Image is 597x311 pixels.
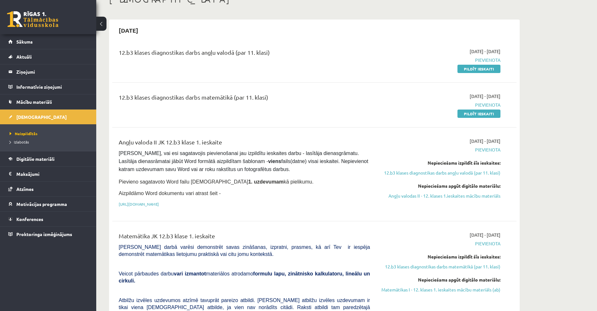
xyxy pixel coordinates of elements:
span: Pievienota [380,102,500,108]
a: 12.b3 klases diagnostikas darbs matemātikā (par 11. klasi) [380,263,500,270]
span: [PERSON_NAME] darbā varēsi demonstrēt savas zināšanas, izpratni, prasmes, kā arī Tev ir iespēja d... [119,244,370,257]
div: Nepieciešams apgūt digitālo materiālu: [380,183,500,189]
div: Nepieciešams apgūt digitālo materiālu: [380,276,500,283]
div: Nepieciešams izpildīt šīs ieskaites: [380,253,500,260]
a: Atzīmes [8,182,88,196]
span: [DATE] - [DATE] [470,232,500,238]
span: Konferences [16,216,43,222]
a: Sākums [8,34,88,49]
div: 12.b3 klases diagnostikas darbs matemātikā (par 11. klasi) [119,93,370,105]
span: [PERSON_NAME], vai esi sagatavojis pievienošanai jau izpildītu ieskaites darbu - lasītāja dienasg... [119,151,370,172]
span: Motivācijas programma [16,201,67,207]
span: Pievieno sagatavoto Word failu [DEMOGRAPHIC_DATA] kā pielikumu. [119,179,313,184]
a: Rīgas 1. Tālmācības vidusskola [7,11,58,27]
a: Informatīvie ziņojumi [8,79,88,94]
div: Matemātika JK 12.b3 klase 1. ieskaite [119,232,370,243]
a: Angļu valodas II - 12. klases 1.ieskaites mācību materiāls [380,192,500,199]
span: Pievienota [380,240,500,247]
a: [URL][DOMAIN_NAME] [119,201,159,207]
div: 12.b3 klases diagnostikas darbs angļu valodā (par 11. klasi) [119,48,370,60]
a: Ziņojumi [8,64,88,79]
a: Matemātikas I - 12. klases 1. ieskaites mācību materiāls (ab) [380,286,500,293]
span: Sākums [16,39,33,45]
a: Neizpildītās [10,131,90,136]
span: Digitālie materiāli [16,156,55,162]
a: Digitālie materiāli [8,151,88,166]
a: Maksājumi [8,167,88,181]
a: Aktuāli [8,49,88,64]
span: [DATE] - [DATE] [470,48,500,55]
a: Motivācijas programma [8,197,88,211]
span: [DATE] - [DATE] [470,138,500,144]
span: Proktoringa izmēģinājums [16,231,72,237]
legend: Informatīvie ziņojumi [16,79,88,94]
a: Proktoringa izmēģinājums [8,227,88,241]
a: Konferences [8,212,88,226]
a: 12.b3 klases diagnostikas darbs angļu valodā (par 11. klasi) [380,169,500,176]
span: Neizpildītās [10,131,38,136]
span: Atzīmes [16,186,34,192]
span: Aktuāli [16,54,32,60]
a: Pildīt ieskaiti [457,110,500,118]
div: Angļu valoda II JK 12.b3 klase 1. ieskaite [119,138,370,150]
span: Aizpildāmo Word dokumentu vari atrast šeit - [119,191,221,196]
span: Pievienota [380,57,500,63]
strong: 1. uzdevumam [248,179,284,184]
span: [DEMOGRAPHIC_DATA] [16,114,67,120]
a: [DEMOGRAPHIC_DATA] [8,110,88,124]
h2: [DATE] [112,23,145,38]
div: Nepieciešams izpildīt šīs ieskaites: [380,160,500,166]
legend: Ziņojumi [16,64,88,79]
a: Izlabotās [10,139,90,145]
b: formulu lapu, zinātnisko kalkulatoru, lineālu un cirkuli. [119,271,370,283]
span: Pievienota [380,146,500,153]
b: vari izmantot [174,271,206,276]
a: Pildīt ieskaiti [457,65,500,73]
legend: Maksājumi [16,167,88,181]
span: [DATE] - [DATE] [470,93,500,100]
strong: viens [268,159,281,164]
span: Mācību materiāli [16,99,52,105]
a: Mācību materiāli [8,94,88,109]
span: Izlabotās [10,139,29,144]
span: Veicot pārbaudes darbu materiālos atrodamo [119,271,370,283]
